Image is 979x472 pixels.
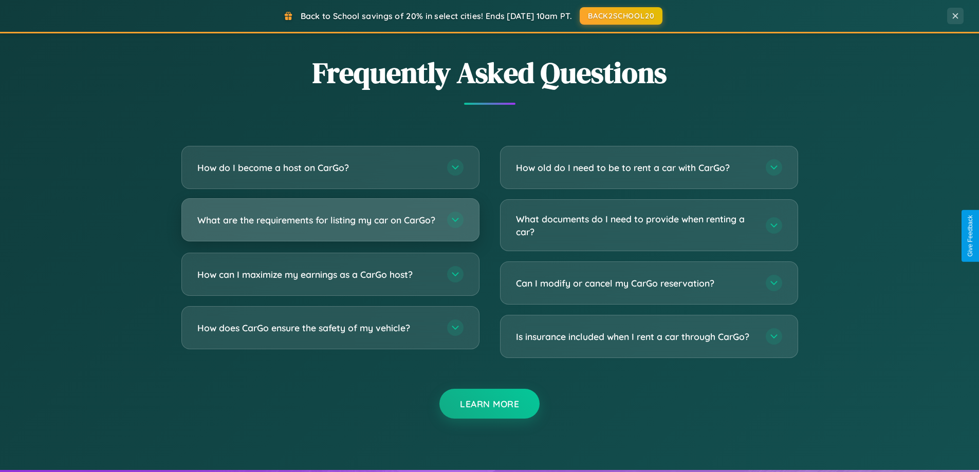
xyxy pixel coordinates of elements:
[967,215,974,257] div: Give Feedback
[516,277,755,290] h3: Can I modify or cancel my CarGo reservation?
[580,7,662,25] button: BACK2SCHOOL20
[439,389,540,419] button: Learn More
[197,214,437,226] h3: What are the requirements for listing my car on CarGo?
[516,330,755,343] h3: Is insurance included when I rent a car through CarGo?
[516,213,755,238] h3: What documents do I need to provide when renting a car?
[181,53,798,92] h2: Frequently Asked Questions
[197,161,437,174] h3: How do I become a host on CarGo?
[197,268,437,281] h3: How can I maximize my earnings as a CarGo host?
[197,322,437,334] h3: How does CarGo ensure the safety of my vehicle?
[516,161,755,174] h3: How old do I need to be to rent a car with CarGo?
[301,11,572,21] span: Back to School savings of 20% in select cities! Ends [DATE] 10am PT.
